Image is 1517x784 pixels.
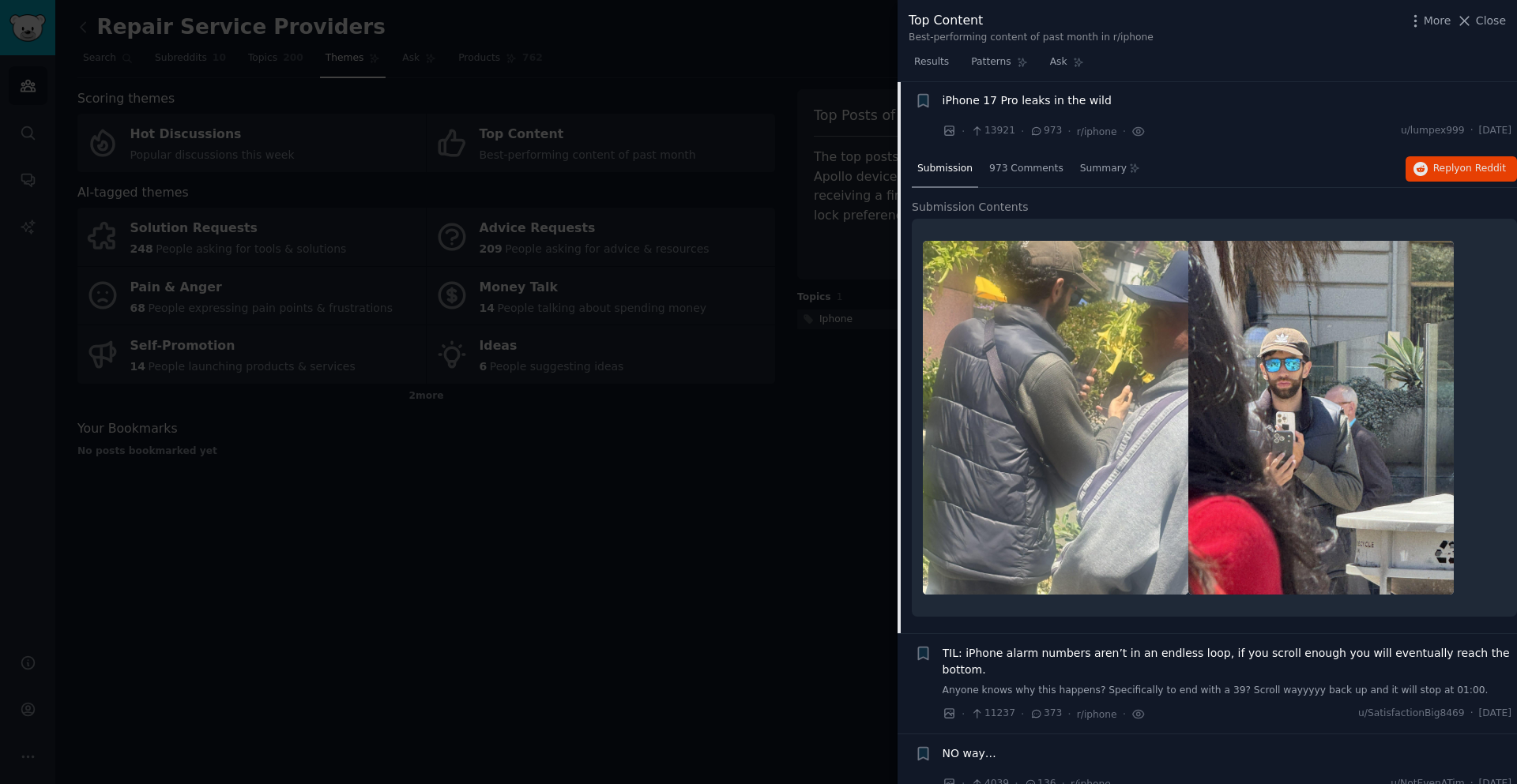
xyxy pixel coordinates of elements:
span: 973 [1030,124,1062,138]
span: · [1021,706,1024,722]
span: · [962,706,965,722]
span: r/iphone [1077,709,1117,720]
span: Summary [1080,162,1127,176]
span: · [1021,123,1024,140]
span: 973 Comments [989,162,1063,176]
span: · [1123,706,1126,722]
span: · [962,123,965,140]
button: More [1407,13,1451,29]
span: Patterns [971,55,1011,69]
span: · [1470,124,1474,138]
span: [DATE] [1479,707,1511,721]
a: Patterns [966,50,1033,82]
span: 11237 [970,707,1014,721]
span: Ask [1050,55,1067,69]
span: · [1067,706,1071,722]
img: iPhone 17 Pro leaks in the wild [1188,241,1454,595]
span: 13921 [970,124,1014,138]
button: Close [1456,13,1506,29]
a: NO way… [943,745,996,762]
span: Results [914,55,949,69]
a: iPhone 17 Pro leaks in the wild [943,92,1112,109]
span: · [1123,123,1126,140]
span: u/SatisfactionBig8469 [1358,707,1465,721]
a: Anyone knows why this happens? Specifically to end with a 39? Scroll wayyyyy back up and it will ... [943,684,1512,698]
span: Submission [917,162,973,176]
span: [DATE] [1479,124,1511,138]
a: Results [909,50,954,82]
span: on Reddit [1460,163,1506,174]
span: More [1424,13,1451,29]
span: · [1067,123,1071,140]
a: TIL: iPhone alarm numbers aren’t in an endless loop, if you scroll enough you will eventually rea... [943,645,1512,678]
span: 373 [1030,707,1062,721]
span: Reply [1433,162,1506,176]
button: Replyon Reddit [1406,156,1517,182]
span: · [1470,707,1474,721]
div: Top Content [909,11,1154,31]
span: Submission Contents [912,199,1029,216]
a: Ask [1045,50,1090,82]
span: u/lumpex999 [1401,124,1465,138]
div: Best-performing content of past month in r/iphone [909,31,1154,45]
span: Close [1476,13,1506,29]
span: r/iphone [1077,126,1117,137]
img: iPhone 17 Pro leaks in the wild [923,241,1188,595]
